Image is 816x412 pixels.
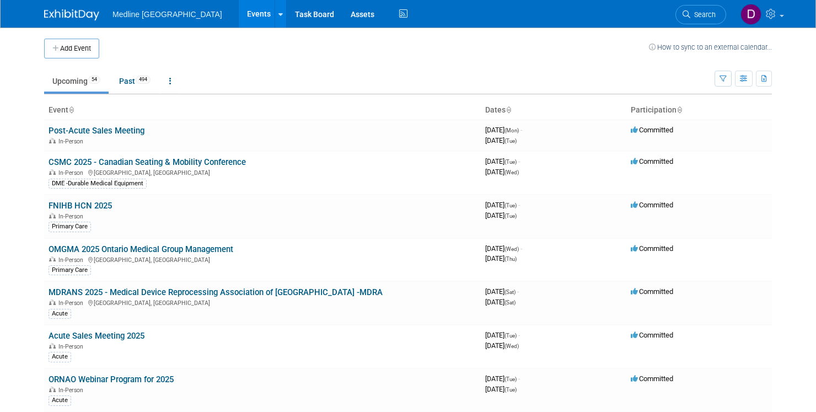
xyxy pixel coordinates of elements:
[49,299,56,305] img: In-Person Event
[58,213,87,220] span: In-Person
[49,343,56,349] img: In-Person Event
[49,255,476,264] div: [GEOGRAPHIC_DATA], [GEOGRAPHIC_DATA]
[49,395,71,405] div: Acute
[485,244,522,253] span: [DATE]
[49,265,91,275] div: Primary Care
[677,105,682,114] a: Sort by Participation Type
[58,256,87,264] span: In-Person
[504,256,517,262] span: (Thu)
[517,287,519,296] span: -
[485,374,520,383] span: [DATE]
[518,374,520,383] span: -
[520,126,522,134] span: -
[58,387,87,394] span: In-Person
[631,157,673,165] span: Committed
[675,5,726,24] a: Search
[631,287,673,296] span: Committed
[49,298,476,307] div: [GEOGRAPHIC_DATA], [GEOGRAPHIC_DATA]
[485,287,519,296] span: [DATE]
[518,201,520,209] span: -
[49,352,71,362] div: Acute
[631,331,673,339] span: Committed
[49,309,71,319] div: Acute
[504,202,517,208] span: (Tue)
[504,169,519,175] span: (Wed)
[49,169,56,175] img: In-Person Event
[740,4,761,25] img: Debbie Suddick
[504,127,519,133] span: (Mon)
[485,136,517,145] span: [DATE]
[504,387,517,393] span: (Tue)
[111,71,159,92] a: Past494
[49,138,56,143] img: In-Person Event
[49,244,233,254] a: OMGMA 2025 Ontario Medical Group Management
[485,298,516,306] span: [DATE]
[485,201,520,209] span: [DATE]
[112,10,222,19] span: Medline [GEOGRAPHIC_DATA]
[504,343,519,349] span: (Wed)
[44,39,99,58] button: Add Event
[49,213,56,218] img: In-Person Event
[49,168,476,176] div: [GEOGRAPHIC_DATA], [GEOGRAPHIC_DATA]
[49,387,56,392] img: In-Person Event
[520,244,522,253] span: -
[485,254,517,263] span: [DATE]
[690,10,716,19] span: Search
[44,71,109,92] a: Upcoming54
[481,101,626,120] th: Dates
[49,126,144,136] a: Post-Acute Sales Meeting
[504,333,517,339] span: (Tue)
[631,126,673,134] span: Committed
[49,256,56,262] img: In-Person Event
[504,159,517,165] span: (Tue)
[49,331,144,341] a: Acute Sales Meeting 2025
[504,299,516,306] span: (Sat)
[68,105,74,114] a: Sort by Event Name
[49,222,91,232] div: Primary Care
[504,289,516,295] span: (Sat)
[631,244,673,253] span: Committed
[506,105,511,114] a: Sort by Start Date
[49,157,246,167] a: CSMC 2025 - Canadian Seating & Mobility Conference
[485,168,519,176] span: [DATE]
[44,9,99,20] img: ExhibitDay
[626,101,772,120] th: Participation
[58,138,87,145] span: In-Person
[485,157,520,165] span: [DATE]
[504,213,517,219] span: (Tue)
[504,246,519,252] span: (Wed)
[504,376,517,382] span: (Tue)
[49,179,147,189] div: DME -Durable Medical Equipment
[136,76,151,84] span: 494
[485,385,517,393] span: [DATE]
[49,374,174,384] a: ORNAO Webinar Program for 2025
[49,201,112,211] a: FNIHB HCN 2025
[88,76,100,84] span: 54
[649,43,772,51] a: How to sync to an external calendar...
[485,211,517,220] span: [DATE]
[485,331,520,339] span: [DATE]
[49,287,383,297] a: MDRANS 2025 - Medical Device Reprocessing Association of [GEOGRAPHIC_DATA] -MDRA
[485,341,519,350] span: [DATE]
[44,101,481,120] th: Event
[631,201,673,209] span: Committed
[518,331,520,339] span: -
[58,169,87,176] span: In-Person
[58,343,87,350] span: In-Person
[504,138,517,144] span: (Tue)
[485,126,522,134] span: [DATE]
[58,299,87,307] span: In-Person
[518,157,520,165] span: -
[631,374,673,383] span: Committed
